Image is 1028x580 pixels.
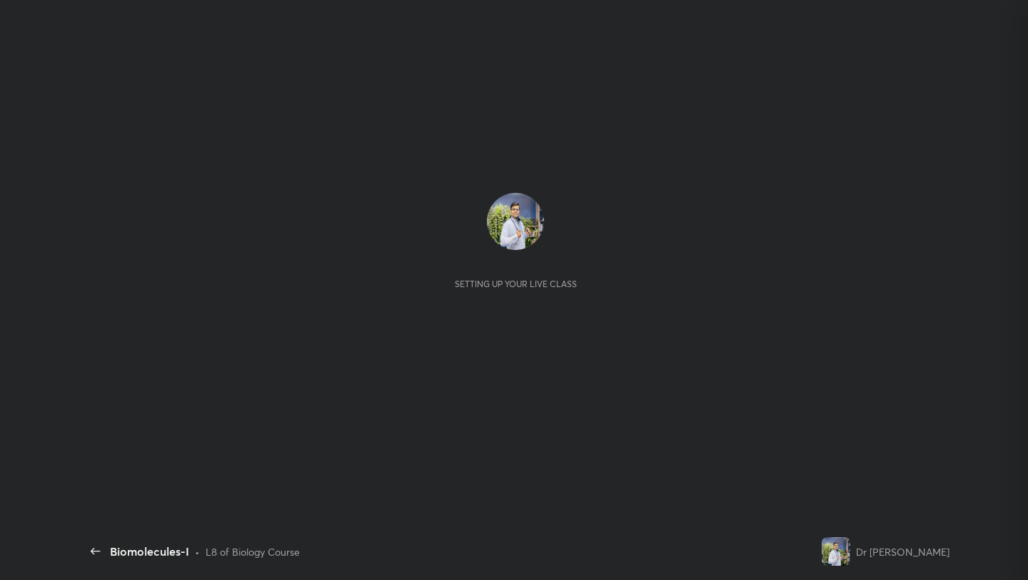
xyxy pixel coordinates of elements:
[206,544,300,559] div: L8 of Biology Course
[195,544,200,559] div: •
[856,544,949,559] div: Dr [PERSON_NAME]
[487,193,544,250] img: f577a7757f304b7ba8cb9e24b076a904.jpg
[455,279,577,289] div: Setting up your live class
[110,543,189,560] div: Biomolecules-I
[822,537,850,566] img: f577a7757f304b7ba8cb9e24b076a904.jpg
